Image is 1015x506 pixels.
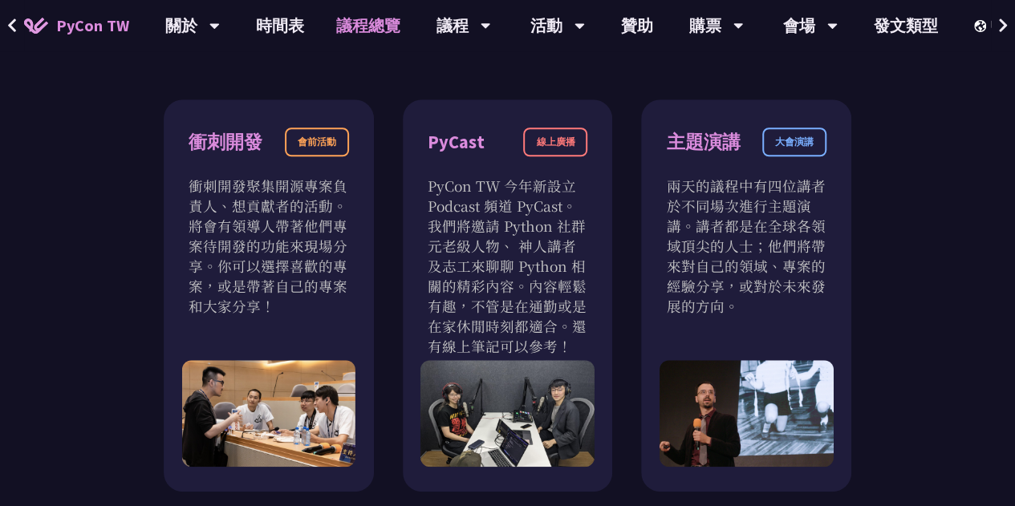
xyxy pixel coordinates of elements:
img: 短跑 [182,360,355,467]
font: 時間表 [256,15,304,35]
font: 兩天的議程中有四位講者於不同場次進行主題演講。講者都是在全球各領域頂尖的人士；他們將帶來對自己的領域、專案的經驗分享，或對於未來發展的方向。 [666,176,825,316]
img: 區域設定圖標 [974,20,990,32]
font: 大會演講 [775,136,814,148]
font: 線上廣播 [536,136,574,148]
font: PyCon TW [56,15,129,35]
font: 發文類型 [874,15,938,35]
img: 基調 [660,360,833,467]
font: PyCast [428,131,485,153]
font: PyCon TW 今年新設立 Podcast 頻道 PyCast。我們將邀請 Python 社群元老級人物、 神人講者及志工來聊聊 Python 相關的精彩內容。內容輕鬆有趣，不管是在通勤或是在... [428,176,587,356]
font: 衝刺開發聚集開源專案負責人、想貢獻者的活動。將會有領導人帶著他們專案待開發的功能來現場分享。你可以選擇喜歡的專案，或是帶著自己的專案和大家分享！ [189,176,347,316]
font: 主題演講 [666,131,740,153]
img: PyCast [420,360,594,467]
a: PyCon TW [8,6,145,46]
font: 衝刺開發 [189,131,262,153]
img: PyCon TW 2025 首頁圖標 [24,18,48,34]
font: 會前活動 [298,136,336,148]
